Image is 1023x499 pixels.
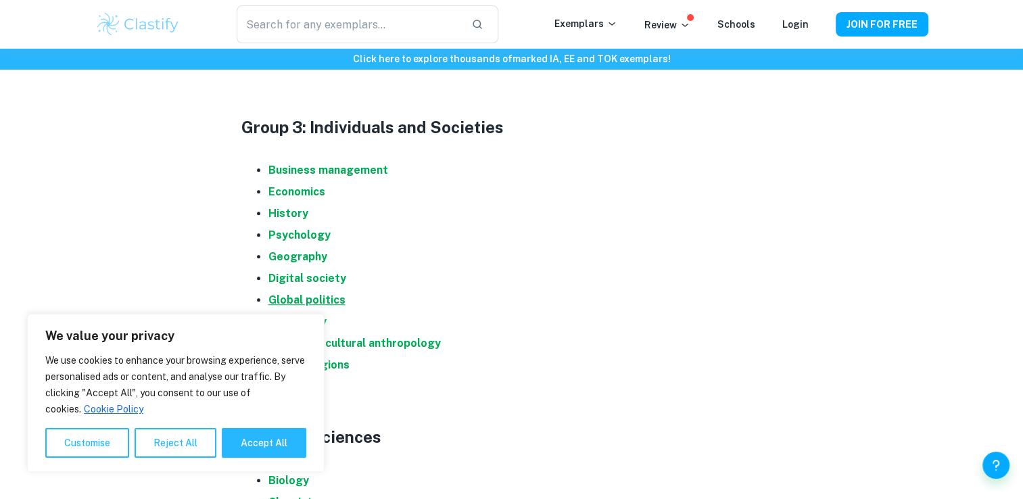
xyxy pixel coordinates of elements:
[268,250,327,263] a: Geography
[554,16,617,31] p: Exemplars
[268,229,331,241] a: Psychology
[45,352,306,417] p: We use cookies to enhance your browsing experience, serve personalised ads or content, and analys...
[982,452,1009,479] button: Help and Feedback
[268,207,308,220] a: History
[717,19,755,30] a: Schools
[95,11,181,38] img: Clastify logo
[83,403,144,415] a: Cookie Policy
[782,19,809,30] a: Login
[222,428,306,458] button: Accept All
[268,185,325,198] a: Economics
[268,337,441,350] a: Social and cultural anthropology
[836,12,928,37] button: JOIN FOR FREE
[268,474,309,487] a: Biology
[45,428,129,458] button: Customise
[135,428,216,458] button: Reject All
[3,51,1020,66] h6: Click here to explore thousands of marked IA, EE and TOK exemplars !
[268,272,346,285] a: Digital society
[27,314,325,472] div: We value your privacy
[45,328,306,344] p: We value your privacy
[241,425,782,449] h3: Group 4: Sciences
[644,18,690,32] p: Review
[241,115,782,139] h3: Group 3: Individuals and Societies
[237,5,460,43] input: Search for any exemplars...
[268,164,388,176] a: Business management
[268,293,346,306] a: Global politics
